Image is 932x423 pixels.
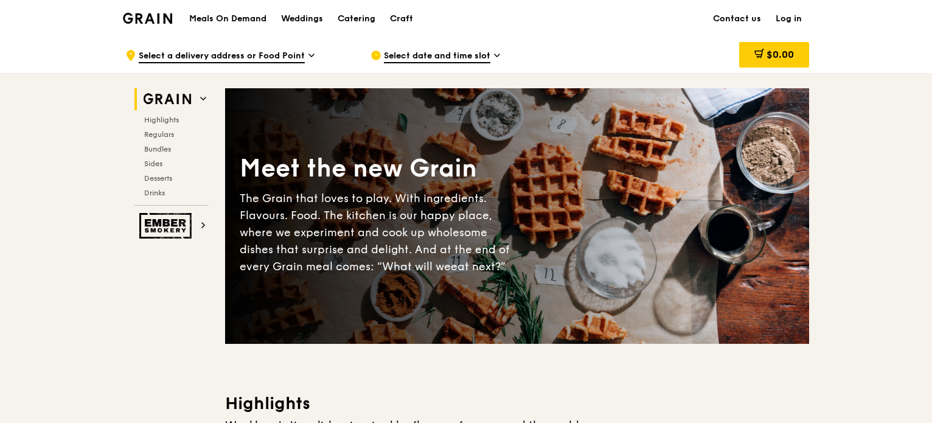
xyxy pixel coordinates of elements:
[767,49,794,60] span: $0.00
[240,152,517,185] div: Meet the new Grain
[144,145,171,153] span: Bundles
[123,13,172,24] img: Grain
[768,1,809,37] a: Log in
[225,393,809,414] h3: Highlights
[144,130,174,139] span: Regulars
[451,260,506,273] span: eat next?”
[338,1,375,37] div: Catering
[383,1,420,37] a: Craft
[390,1,413,37] div: Craft
[274,1,330,37] a: Weddings
[240,190,517,275] div: The Grain that loves to play. With ingredients. Flavours. Food. The kitchen is our happy place, w...
[384,50,490,63] span: Select date and time slot
[139,50,305,63] span: Select a delivery address or Food Point
[139,213,195,239] img: Ember Smokery web logo
[281,1,323,37] div: Weddings
[144,174,172,183] span: Desserts
[189,13,266,25] h1: Meals On Demand
[706,1,768,37] a: Contact us
[330,1,383,37] a: Catering
[144,189,165,197] span: Drinks
[144,159,162,168] span: Sides
[144,116,179,124] span: Highlights
[139,88,195,110] img: Grain web logo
